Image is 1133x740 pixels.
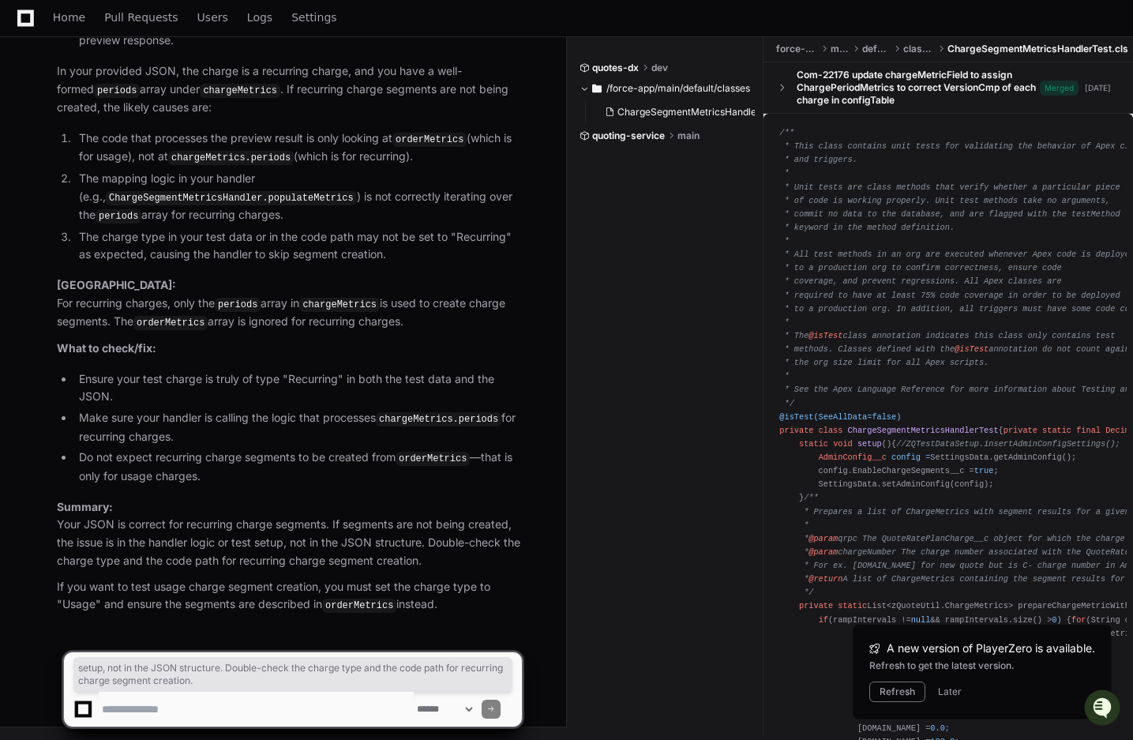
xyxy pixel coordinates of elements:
[831,43,850,55] span: main
[1076,426,1101,435] span: final
[838,601,867,610] span: static
[1040,80,1079,95] span: Merged
[677,130,700,142] span: main
[57,278,176,291] strong: [GEOGRAPHIC_DATA]:
[808,331,842,340] span: @isTest
[606,82,750,95] span: /force-app/main/default/classes
[168,151,294,165] code: chargeMetrics.periods
[808,574,842,584] span: @return
[947,43,1128,55] span: ChargeSegmentMetricsHandlerTest.cls
[1004,426,1037,435] span: private
[74,228,522,265] li: The charge type in your test data or in the code path may not be set to "Recurring" as expected, ...
[247,13,272,22] span: Logs
[133,316,208,330] code: orderMetrics
[322,599,396,613] code: orderMetrics
[580,76,752,101] button: /force-app/main/default/classes
[200,84,280,98] code: chargeMetrics
[104,13,178,22] span: Pull Requests
[74,130,522,167] li: The code that processes the preview result is only looking at (which is for usage), not at (which...
[592,62,639,74] span: quotes-dx
[1052,614,1056,624] span: 0
[903,43,935,55] span: classes
[396,452,470,466] code: orderMetrics
[1085,81,1111,93] div: [DATE]
[53,13,85,22] span: Home
[869,659,1095,672] div: Refresh to get the latest version.
[925,453,930,462] span: =
[862,43,891,55] span: default
[106,191,357,205] code: ChargeSegmentMetricsHandler.populateMetrics
[78,662,508,687] span: setup, not in the JSON structure. Double-check the charge type and the code path for recurring ch...
[376,412,501,426] code: chargeMetrics.periods
[54,118,259,133] div: Start new chat
[891,453,921,462] span: config
[819,426,843,435] span: class
[799,439,828,449] span: static
[598,101,756,123] button: ChargeSegmentMetricsHandlerTest.cls
[819,453,887,462] span: AdminConfig__c
[57,341,156,355] strong: What to check/fix:
[54,133,200,146] div: We're available if you need us!
[887,640,1095,656] span: A new version of PlayerZero is available.
[299,298,380,312] code: chargeMetrics
[869,682,925,702] button: Refresh
[819,614,828,624] span: if
[16,118,44,146] img: 1756235613930-3d25f9e4-fa56-45dd-b3ad-e072dfbd1548
[617,106,793,118] span: ChargeSegmentMetricsHandlerTest.cls
[808,534,838,543] span: @param
[592,79,602,98] svg: Directory
[74,409,522,445] li: Make sure your handler is calling the logic that processes for recurring charges.
[57,500,113,513] strong: Summary:
[392,133,467,147] code: orderMetrics
[808,547,838,557] span: @param
[911,614,931,624] span: null
[779,411,901,421] span: @isTest(SeeAllData=false)
[779,426,813,435] span: private
[57,62,522,117] p: In your provided JSON, the charge is a recurring charge, and you have a well-formed array under ....
[74,370,522,407] li: Ensure your test charge is truly of type "Recurring" in both the test data and the JSON.
[974,466,994,475] span: true
[291,13,336,22] span: Settings
[776,43,817,55] span: force-app
[592,130,665,142] span: quoting-service
[651,62,668,74] span: dev
[57,276,522,332] p: For recurring charges, only the array in is used to create charge segments. The array is ignored ...
[955,344,989,354] span: @isTest
[848,426,999,435] span: ChargeSegmentMetricsHandlerTest
[857,439,882,449] span: setup
[74,170,522,225] li: The mapping logic in your handler (e.g., ) is not correctly iterating over the array for recurrin...
[157,166,191,178] span: Pylon
[799,601,833,610] span: private
[16,16,47,47] img: PlayerZero
[74,449,522,485] li: Do not expect recurring charge segments to be created from —that is only for usage charges.
[94,84,140,98] code: periods
[896,439,1120,449] span: //ZQTestDataSetup.insertAdminConfigSettings();
[215,298,261,312] code: periods
[797,69,1040,107] div: Com-22176 update chargeMetricField to assign ChargePeriodMetrics to correct VersionCmp of each ch...
[833,439,853,449] span: void
[1071,614,1086,624] span: for
[111,165,191,178] a: Powered byPylon
[938,686,962,698] button: Later
[1082,688,1125,731] iframe: Open customer support
[57,498,522,570] p: Your JSON is correct for recurring charge segments. If segments are not being created, the issue ...
[268,122,287,141] button: Start new chat
[1042,426,1071,435] span: static
[882,439,891,449] span: ()
[57,578,522,614] p: If you want to test usage charge segment creation, you must set the charge type to "Usage" and en...
[197,13,228,22] span: Users
[96,209,141,224] code: periods
[16,63,287,88] div: Welcome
